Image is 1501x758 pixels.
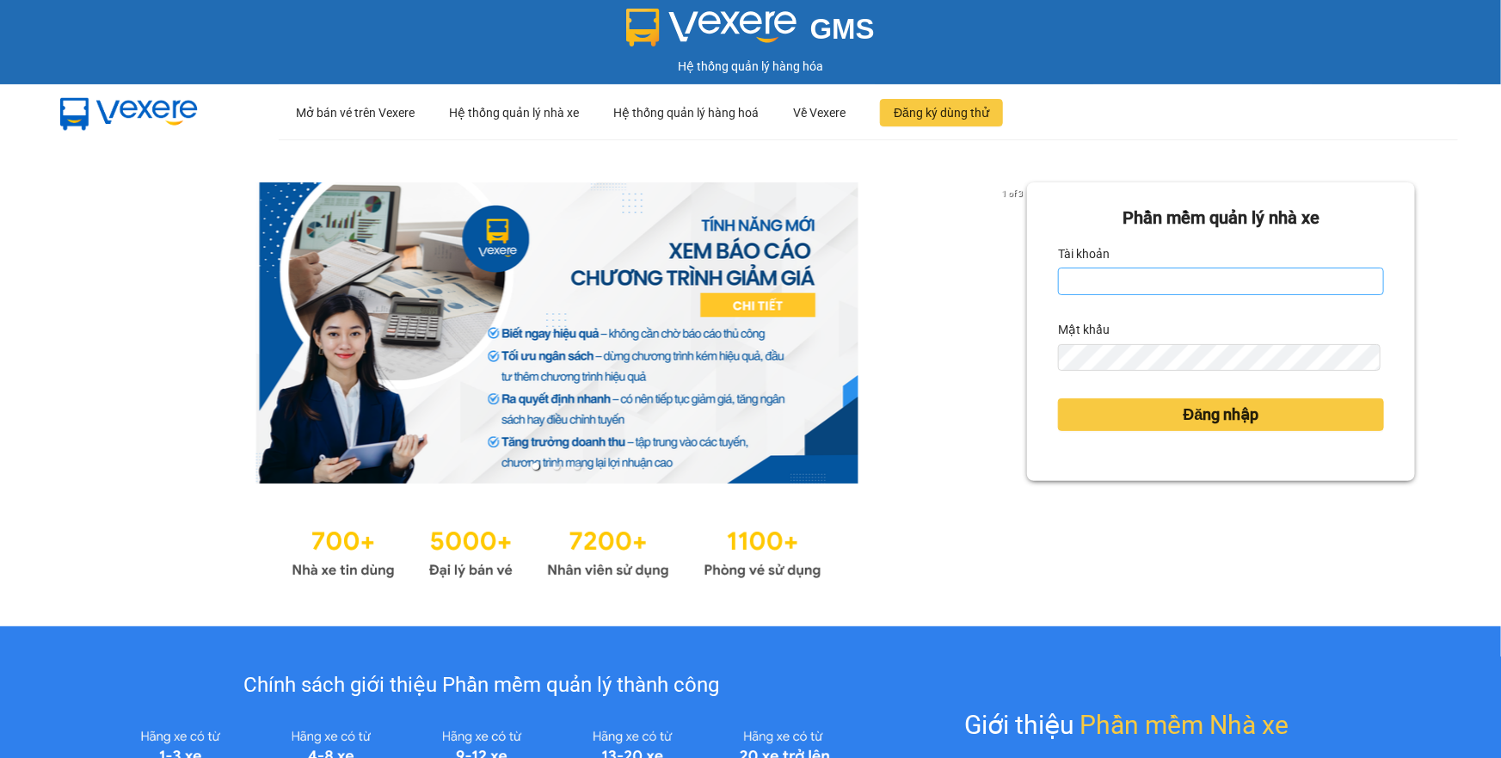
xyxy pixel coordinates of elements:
[449,85,579,140] div: Hệ thống quản lý nhà xe
[532,463,539,470] li: slide item 1
[626,26,875,40] a: GMS
[1058,398,1384,431] button: Đăng nhập
[1058,205,1384,231] div: Phần mềm quản lý nhà xe
[1184,403,1259,427] span: Đăng nhập
[626,9,797,46] img: logo 2
[86,182,110,484] button: previous slide / item
[894,103,989,122] span: Đăng ký dùng thử
[1058,316,1110,343] label: Mật khẩu
[296,85,415,140] div: Mở bán vé trên Vexere
[4,57,1497,76] div: Hệ thống quản lý hàng hóa
[1080,705,1289,745] span: Phần mềm Nhà xe
[880,99,1003,126] button: Đăng ký dùng thử
[574,463,581,470] li: slide item 3
[613,85,759,140] div: Hệ thống quản lý hàng hoá
[1003,182,1027,484] button: next slide / item
[965,705,1289,745] div: Giới thiệu
[793,85,846,140] div: Về Vexere
[1058,268,1384,295] input: Tài khoản
[43,84,215,141] img: mbUUG5Q.png
[1058,240,1110,268] label: Tài khoản
[105,669,858,702] div: Chính sách giới thiệu Phần mềm quản lý thành công
[810,13,875,45] span: GMS
[1058,344,1380,372] input: Mật khẩu
[553,463,560,470] li: slide item 2
[292,518,821,583] img: Statistics.png
[997,182,1027,205] p: 1 of 3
